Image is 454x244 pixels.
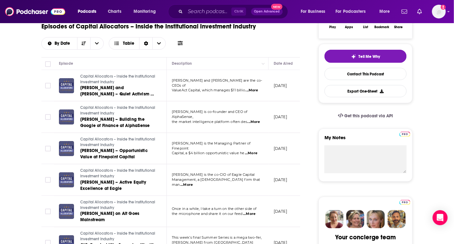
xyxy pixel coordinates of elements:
[90,38,103,49] button: open menu
[415,6,425,17] a: Show notifications dropdown
[274,60,293,67] div: Date Aired
[375,25,389,29] div: Bookmark
[375,7,398,17] button: open menu
[330,25,336,29] div: Play
[243,211,256,216] span: ...More
[80,116,156,129] a: [PERSON_NAME] – Building the Google of Finance at AlphaSense
[180,182,193,187] span: ...More
[399,6,410,17] a: Show notifications dropdown
[325,68,407,80] a: Contact This Podcast
[80,180,146,191] span: [PERSON_NAME] – Active Equity Excellence at Eagle
[399,199,410,205] a: Pro website
[433,210,448,225] div: Open Intercom Messenger
[80,85,155,103] span: [PERSON_NAME] and [PERSON_NAME] – Quiet Activism at ValueAct
[174,4,294,19] div: Search podcasts, credits, & more...
[80,211,139,222] span: [PERSON_NAME] on Alt Goes Mainstream
[108,7,121,16] span: Charts
[80,117,150,128] span: [PERSON_NAME] – Building the Google of Finance at AlphaSense
[359,54,380,59] span: Tell Me Why
[139,38,152,49] div: Sort Direction
[185,7,231,17] input: Search podcasts, credits, & more...
[45,83,51,89] span: Toggle select row
[80,211,156,223] a: [PERSON_NAME] on Alt Goes Mainstream
[172,151,245,155] span: Capital, a $4 billion opportunistic value he
[80,231,156,242] a: Capital Allocators – Inside the Institutional Investment Industry
[80,105,156,116] a: Capital Allocators – Inside the Institutional Investment Industry
[41,23,256,30] h1: Episodes of Capital Allocators – Inside the Institutional Investment Industry
[42,41,77,46] button: open menu
[325,135,407,145] label: My Notes
[129,7,164,17] button: open menu
[172,78,262,88] span: [PERSON_NAME] and [PERSON_NAME] are the co-CEOs of
[274,177,287,182] p: [DATE]
[245,151,257,156] span: ...More
[274,146,287,151] p: [DATE]
[172,141,251,150] span: [PERSON_NAME] is the Managing Partner of Finepoint
[80,148,148,160] span: [PERSON_NAME] – Opportunistic Value at Finepoint Capital
[172,235,262,240] span: This week’s final Summer Series is a mega two-fer,
[80,148,156,160] a: [PERSON_NAME] – Opportunistic Value at Finepoint Capital
[172,119,247,124] span: the market intelligence platform often des
[248,119,260,125] span: ...More
[80,105,156,115] span: Capital Allocators – Inside the Institutional Investment Industry
[271,4,282,10] span: New
[134,7,156,16] span: Monitoring
[432,5,446,18] img: User Profile
[172,206,257,211] span: Once in a while, I take a turn on the other side of
[231,8,246,16] span: Ctrl K
[388,210,406,228] img: Jon Profile
[5,6,65,18] img: Podchaser - Follow, Share and Rate Podcasts
[172,172,255,177] span: [PERSON_NAME] is the co-CIO of Eagle Capital
[109,37,166,50] button: Choose View
[78,7,96,16] span: Podcasts
[432,5,446,18] span: Logged in as nbaderrubenstein
[77,38,90,49] button: Sort Direction
[399,132,410,137] img: Podchaser Pro
[45,146,51,151] span: Toggle select row
[301,7,325,16] span: For Business
[441,5,446,10] svg: Add a profile image
[332,7,375,17] button: open menu
[80,85,156,97] a: [PERSON_NAME] and [PERSON_NAME] – Quiet Activism at ValueAct
[367,210,385,228] img: Jules Profile
[346,210,364,228] img: Barbara Profile
[246,88,258,93] span: ...More
[363,25,368,29] div: List
[80,168,156,179] a: Capital Allocators – Inside the Institutional Investment Industry
[325,50,407,63] button: tell me why sparkleTell Me Why
[80,74,156,85] a: Capital Allocators – Inside the Institutional Investment Industry
[274,209,287,214] p: [DATE]
[274,114,287,119] p: [DATE]
[59,60,73,67] div: Episode
[80,200,156,211] a: Capital Allocators – Inside the Institutional Investment Industry
[41,37,104,50] h2: Choose List sort
[345,113,393,119] span: Get this podcast via API
[379,7,390,16] span: More
[55,41,72,46] span: By Date
[325,85,407,97] button: Export One-Sheet
[345,25,353,29] div: Apps
[172,177,260,187] span: Management, a [DEMOGRAPHIC_DATA] firm that man
[172,88,245,92] span: ValueAct Capital, which manages $11 billio
[80,137,156,147] span: Capital Allocators – Inside the Institutional Investment Industry
[333,108,398,124] a: Get this podcast via API
[254,10,280,13] span: Open Advanced
[80,200,156,210] span: Capital Allocators – Inside the Institutional Investment Industry
[45,177,51,183] span: Toggle select row
[336,7,366,16] span: For Podcasters
[399,200,410,205] img: Podchaser Pro
[172,211,243,216] span: the microphone and share it on our feed
[80,137,156,148] a: Capital Allocators – Inside the Institutional Investment Industry
[432,5,446,18] button: Show profile menu
[274,83,287,88] p: [DATE]
[351,54,356,59] img: tell me why sparkle
[45,114,51,120] span: Toggle select row
[394,25,403,29] div: Share
[80,179,156,192] a: [PERSON_NAME] – Active Equity Excellence at Eagle
[260,60,267,68] button: Column Actions
[399,131,410,137] a: Pro website
[172,109,248,119] span: [PERSON_NAME] is co-founder and CEO of AlphaSense,
[45,209,51,214] span: Toggle select row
